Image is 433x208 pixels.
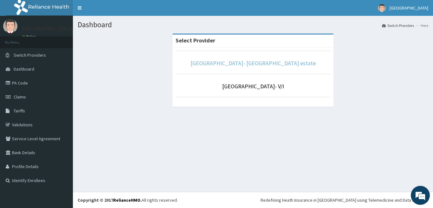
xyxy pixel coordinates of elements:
span: [GEOGRAPHIC_DATA] [390,5,428,11]
li: Here [415,23,428,28]
strong: Select Provider [176,37,215,44]
span: Switch Providers [14,52,46,58]
span: Claims [14,94,26,100]
div: Redefining Heath Insurance in [GEOGRAPHIC_DATA] using Telemedicine and Data Science! [261,197,428,203]
a: [GEOGRAPHIC_DATA]- V/I [222,83,284,90]
a: Online [22,35,37,39]
a: RelianceHMO [113,197,140,203]
a: [GEOGRAPHIC_DATA]- [GEOGRAPHIC_DATA] estate [191,60,316,67]
span: Tariffs [14,108,25,114]
h1: Dashboard [78,21,428,29]
footer: All rights reserved. [73,192,433,208]
img: User Image [378,4,386,12]
strong: Copyright © 2017 . [78,197,142,203]
p: [GEOGRAPHIC_DATA] [22,26,74,31]
a: Switch Providers [382,23,414,28]
img: User Image [3,19,17,33]
span: Dashboard [14,66,34,72]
